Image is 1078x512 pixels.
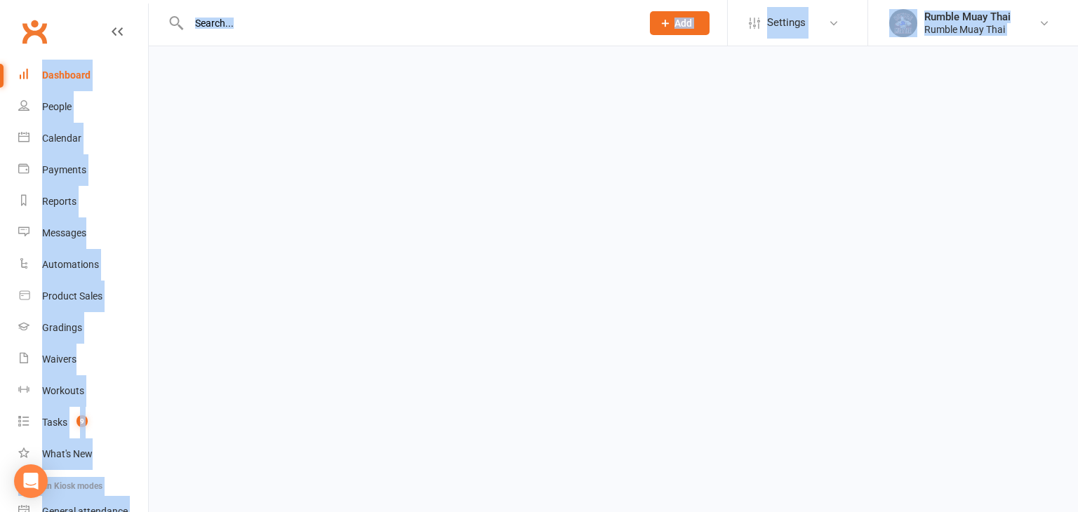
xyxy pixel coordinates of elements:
[18,154,148,186] a: Payments
[42,448,93,459] div: What's New
[889,9,917,37] img: thumb_image1688088946.png
[924,23,1011,36] div: Rumble Muay Thai
[42,417,67,428] div: Tasks
[42,290,102,302] div: Product Sales
[18,217,148,249] a: Messages
[18,123,148,154] a: Calendar
[185,13,632,33] input: Search...
[18,60,148,91] a: Dashboard
[924,11,1011,23] div: Rumble Muay Thai
[18,407,148,438] a: Tasks 9
[42,259,99,270] div: Automations
[18,186,148,217] a: Reports
[76,415,88,427] span: 9
[42,353,76,365] div: Waivers
[14,464,48,498] div: Open Intercom Messenger
[17,14,52,49] a: Clubworx
[18,375,148,407] a: Workouts
[18,91,148,123] a: People
[42,164,86,175] div: Payments
[42,101,72,112] div: People
[42,133,81,144] div: Calendar
[18,312,148,344] a: Gradings
[18,249,148,281] a: Automations
[767,7,806,39] span: Settings
[650,11,710,35] button: Add
[42,227,86,238] div: Messages
[42,322,82,333] div: Gradings
[18,281,148,312] a: Product Sales
[42,385,84,396] div: Workouts
[18,438,148,470] a: What's New
[674,18,692,29] span: Add
[18,344,148,375] a: Waivers
[42,69,91,81] div: Dashboard
[42,196,76,207] div: Reports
